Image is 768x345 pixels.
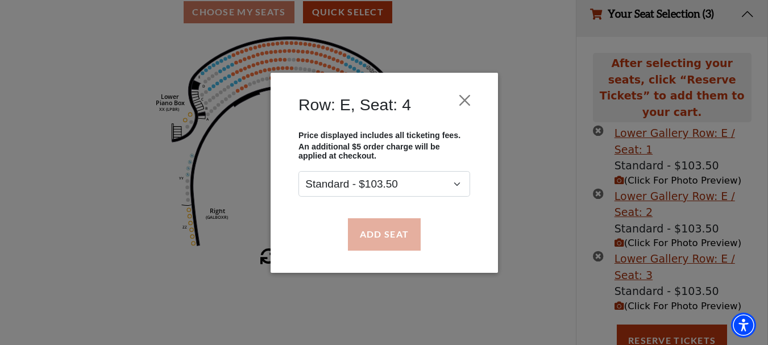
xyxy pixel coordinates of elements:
[454,89,475,111] button: Close
[298,142,470,160] p: An additional $5 order charge will be applied at checkout.
[298,130,470,139] p: Price displayed includes all ticketing fees.
[731,313,756,338] div: Accessibility Menu
[347,218,420,250] button: Add Seat
[298,95,411,114] h4: Row: E, Seat: 4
